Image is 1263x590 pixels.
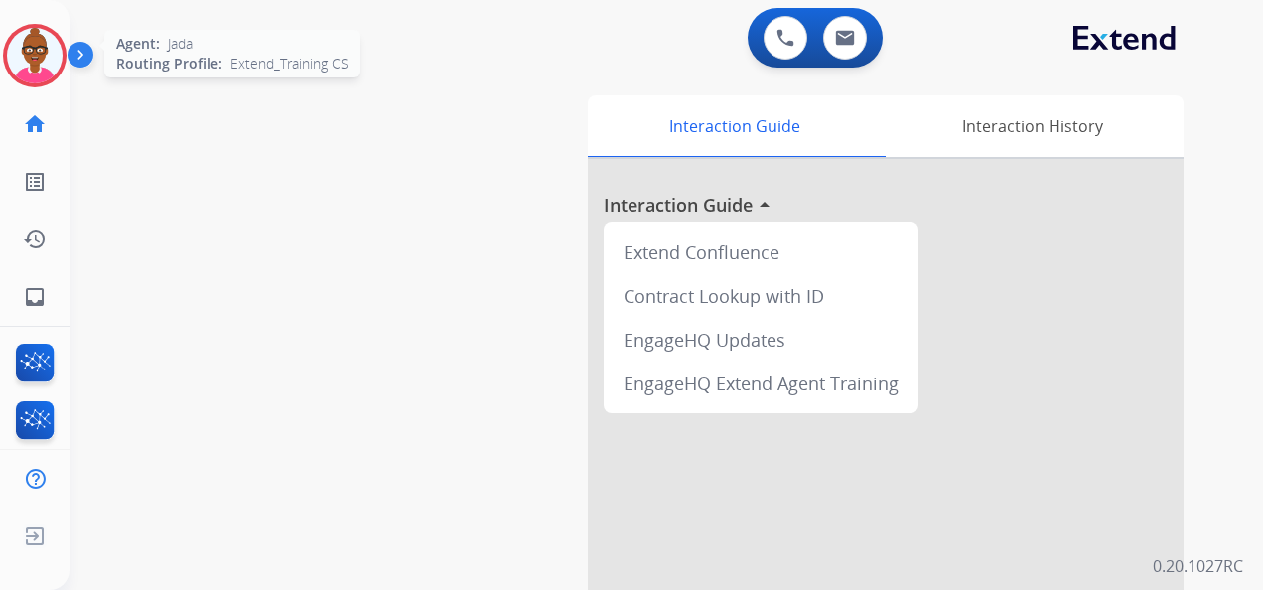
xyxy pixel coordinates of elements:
div: EngageHQ Updates [612,318,911,362]
mat-icon: home [23,112,47,136]
mat-icon: history [23,227,47,251]
div: Interaction History [881,95,1184,157]
span: Extend_Training CS [230,54,349,74]
div: Interaction Guide [588,95,881,157]
div: EngageHQ Extend Agent Training [612,362,911,405]
span: Agent: [116,34,160,54]
mat-icon: list_alt [23,170,47,194]
span: Routing Profile: [116,54,222,74]
span: Jada [168,34,193,54]
mat-icon: inbox [23,285,47,309]
div: Extend Confluence [612,230,911,274]
img: avatar [7,28,63,83]
p: 0.20.1027RC [1153,554,1243,578]
div: Contract Lookup with ID [612,274,911,318]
